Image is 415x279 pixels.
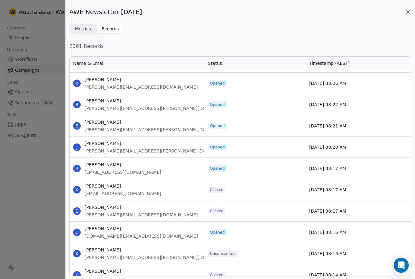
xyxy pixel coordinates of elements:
span: [PERSON_NAME] [84,98,234,104]
span: [PERSON_NAME] [84,76,198,83]
span: Opened [210,81,225,86]
span: [PERSON_NAME] [84,183,161,189]
span: [DATE] 08:16 AM [309,229,346,235]
span: Unsubscribed [210,251,236,256]
span: Timestamp (AEST) [309,60,350,66]
span: [DATE] 08:20 AM [309,144,346,150]
span: [DOMAIN_NAME][EMAIL_ADDRESS][DOMAIN_NAME] [84,233,198,239]
span: [PERSON_NAME][EMAIL_ADDRESS][PERSON_NAME][DOMAIN_NAME] [84,127,234,133]
span: 2361 Records [69,43,411,50]
span: [PERSON_NAME] [84,140,234,147]
span: K [73,271,81,279]
span: K [73,250,81,257]
span: Opened [210,230,225,235]
span: [DATE] 08:16 AM [309,251,346,257]
span: C [73,229,81,236]
span: [PERSON_NAME][EMAIL_ADDRESS][PERSON_NAME][DOMAIN_NAME] [84,105,234,111]
div: grid [69,70,411,276]
span: Metrics [75,26,91,32]
span: K [73,80,81,87]
span: [DATE] 08:26 AM [309,80,346,86]
span: [DATE] 08:17 AM [309,208,346,214]
span: [DATE] 08:14 AM [309,272,346,278]
span: Name & Email [73,60,105,66]
span: [DATE] 08:17 AM [309,165,346,172]
span: [PERSON_NAME][EMAIL_ADDRESS][DOMAIN_NAME] [84,84,198,90]
span: Clicked [210,272,224,277]
span: E [73,207,81,215]
span: E [73,122,81,130]
span: [PERSON_NAME] [84,225,198,232]
span: Opened [210,145,225,150]
span: [PERSON_NAME] [84,162,161,168]
span: [EMAIL_ADDRESS][DOMAIN_NAME] [84,169,161,175]
span: K [73,186,81,194]
span: J [73,143,81,151]
span: [DATE] 08:17 AM [309,187,346,193]
span: [PERSON_NAME] [84,268,161,274]
span: Opened [210,123,225,128]
span: Opened [210,102,225,107]
span: Clicked [210,187,224,192]
span: [EMAIL_ADDRESS][DOMAIN_NAME] [84,190,161,197]
span: [PERSON_NAME][EMAIL_ADDRESS][DOMAIN_NAME] [84,212,198,218]
span: [PERSON_NAME] [84,204,198,210]
span: B [73,101,81,108]
span: [PERSON_NAME] [84,247,234,253]
span: Clicked [210,209,224,214]
span: Opened [210,166,225,171]
span: R [73,165,81,172]
span: [DATE] 08:22 AM [309,101,346,108]
span: Status [208,60,222,66]
span: AWE Newsletter [DATE] [69,8,142,16]
div: Open Intercom Messenger [394,258,409,273]
span: [PERSON_NAME][EMAIL_ADDRESS][PERSON_NAME][DOMAIN_NAME] [84,148,234,154]
span: [PERSON_NAME] [84,119,234,125]
span: [DATE] 08:21 AM [309,123,346,129]
span: [PERSON_NAME][EMAIL_ADDRESS][PERSON_NAME][DOMAIN_NAME] [84,254,234,261]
